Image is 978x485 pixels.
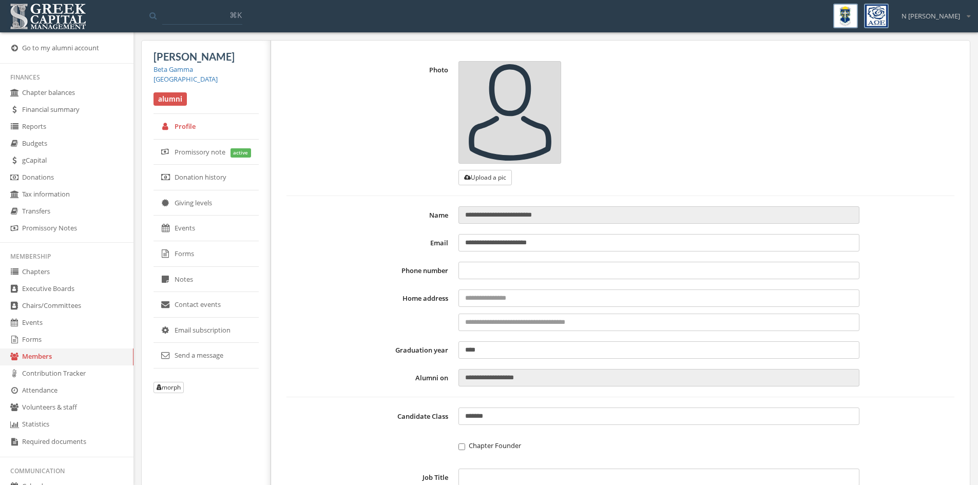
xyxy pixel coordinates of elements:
label: Graduation year [286,341,453,359]
a: Email subscription [154,318,259,343]
a: Forms [154,241,259,267]
label: Alumni on [286,369,453,386]
a: Profile [154,114,259,140]
a: Contact events [154,292,259,318]
label: Photo [286,61,453,185]
a: Promissory note [154,140,259,165]
a: Beta Gamma [154,65,193,74]
input: Chapter Founder [458,443,465,450]
a: Notes [154,267,259,293]
label: Chapter Founder [458,440,859,451]
span: ⌘K [229,10,242,20]
a: Giving levels [154,190,259,216]
span: alumni [154,92,187,106]
button: Upload a pic [458,170,512,185]
label: Name [286,206,453,224]
label: Email [286,234,453,251]
span: active [231,148,252,158]
a: Donation history [154,165,259,190]
div: N [PERSON_NAME] [895,4,970,21]
a: [GEOGRAPHIC_DATA] [154,74,218,84]
label: Candidate Class [286,408,453,425]
a: Events [154,216,259,241]
label: Phone number [286,262,453,279]
label: Home address [286,289,453,331]
span: N [PERSON_NAME] [902,11,960,21]
span: [PERSON_NAME] [154,50,235,63]
button: morph [154,382,184,393]
a: Send a message [154,343,259,368]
